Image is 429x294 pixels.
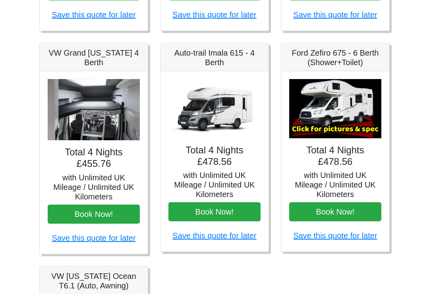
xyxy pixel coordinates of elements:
h4: Total 4 Nights £478.56 [168,145,261,168]
h5: with Unlimited UK Mileage / Unlimited UK Kilometers [289,170,381,199]
button: Book Now! [289,202,381,221]
a: Save this quote for later [293,231,377,240]
a: Save this quote for later [52,10,135,19]
a: Save this quote for later [293,10,377,19]
img: Ford Zefiro 675 - 6 Berth (Shower+Toilet) [289,79,381,138]
a: Save this quote for later [172,231,256,240]
a: Save this quote for later [172,10,256,19]
a: Save this quote for later [52,234,135,242]
h5: with Unlimited UK Mileage / Unlimited UK Kilometers [48,173,140,201]
button: Book Now! [48,205,140,224]
img: Auto-trail Imala 615 - 4 Berth [168,79,261,138]
h5: VW Grand [US_STATE] 4 Berth [48,48,140,67]
h4: Total 4 Nights £455.76 [48,147,140,170]
h4: Total 4 Nights £478.56 [289,145,381,168]
h5: with Unlimited UK Mileage / Unlimited UK Kilometers [168,170,261,199]
h5: VW [US_STATE] Ocean T6.1 (Auto, Awning) [48,271,140,290]
h5: Ford Zefiro 675 - 6 Berth (Shower+Toilet) [289,48,381,67]
img: VW Grand California 4 Berth [48,79,140,141]
h5: Auto-trail Imala 615 - 4 Berth [168,48,261,67]
button: Book Now! [168,202,261,221]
